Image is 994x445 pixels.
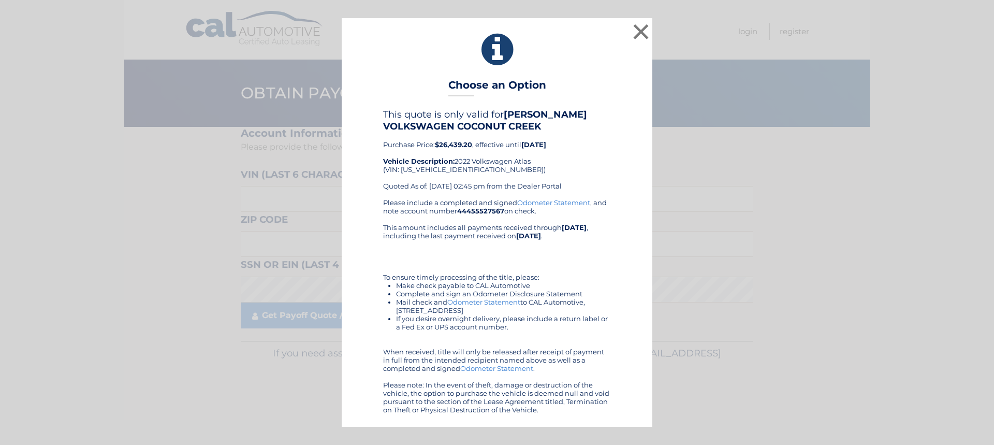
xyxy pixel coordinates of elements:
li: If you desire overnight delivery, please include a return label or a Fed Ex or UPS account number. [396,314,611,331]
button: × [631,21,651,42]
h4: This quote is only valid for [383,109,611,132]
li: Complete and sign an Odometer Disclosure Statement [396,290,611,298]
a: Odometer Statement [460,364,533,372]
strong: Vehicle Description: [383,157,455,165]
b: [DATE] [521,140,546,149]
li: Mail check and to CAL Automotive, [STREET_ADDRESS] [396,298,611,314]
li: Make check payable to CAL Automotive [396,281,611,290]
b: 44455527567 [457,207,504,215]
b: $26,439.20 [435,140,472,149]
h3: Choose an Option [448,79,546,97]
b: [DATE] [516,232,541,240]
div: Purchase Price: , effective until 2022 Volkswagen Atlas (VIN: [US_VEHICLE_IDENTIFICATION_NUMBER])... [383,109,611,198]
div: Please include a completed and signed , and note account number on check. This amount includes al... [383,198,611,414]
b: [DATE] [562,223,587,232]
a: Odometer Statement [517,198,590,207]
b: [PERSON_NAME] VOLKSWAGEN COCONUT CREEK [383,109,587,132]
a: Odometer Statement [447,298,520,306]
